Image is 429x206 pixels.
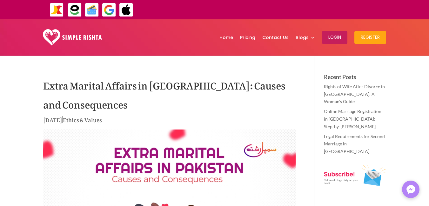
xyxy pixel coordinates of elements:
a: Register [354,21,386,54]
h1: Extra Marital Affairs in [GEOGRAPHIC_DATA]: Causes and Consequences [43,74,296,115]
a: Ethics & Values [63,112,102,125]
p: | [43,115,296,128]
img: JazzCash-icon [50,3,64,17]
img: Messenger [405,183,417,196]
a: Rights of Wife After Divorce in [GEOGRAPHIC_DATA]: A Woman’s Guide [324,84,385,104]
a: Home [219,21,233,54]
a: Blogs [296,21,315,54]
button: Register [354,31,386,44]
img: ApplePay-icon [119,3,133,17]
a: Contact Us [262,21,289,54]
img: EasyPaisa-icon [68,3,82,17]
a: Pricing [240,21,255,54]
img: Credit Cards [85,3,99,17]
button: Login [322,31,347,44]
img: GooglePay-icon [102,3,116,17]
span: [DATE] [43,112,62,125]
a: Legal Requirements for Second Marriage in [GEOGRAPHIC_DATA] [324,134,385,154]
a: Online Marriage Registration in [GEOGRAPHIC_DATA]: Step-by-[PERSON_NAME] [324,109,381,129]
a: Login [322,21,347,54]
h4: Recent Posts [324,74,386,83]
